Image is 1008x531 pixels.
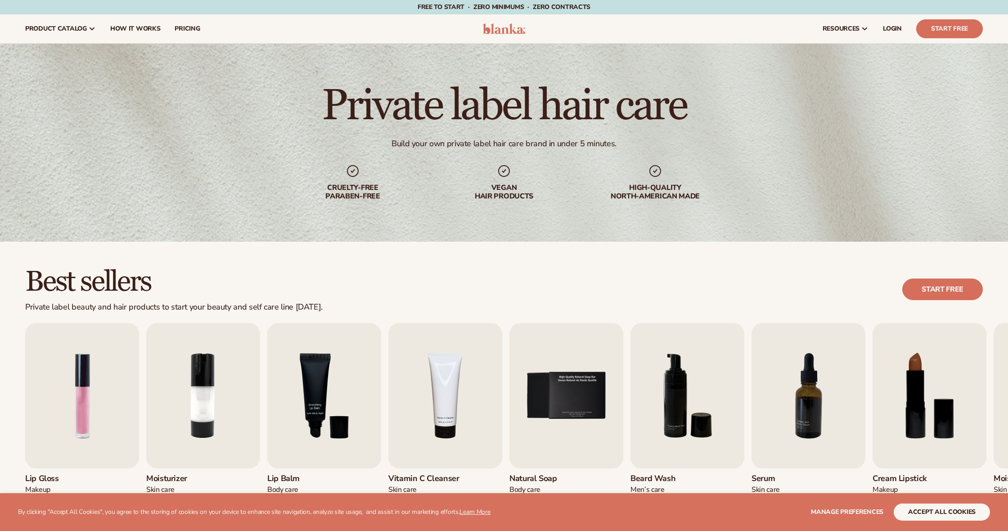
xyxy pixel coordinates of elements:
[18,14,103,43] a: product catalog
[25,474,81,484] h3: Lip Gloss
[876,14,909,43] a: LOGIN
[630,323,744,512] a: 6 / 9
[873,474,928,484] h3: Cream Lipstick
[509,323,623,512] a: 5 / 9
[267,485,323,495] div: Body Care
[630,474,686,484] h3: Beard Wash
[902,279,983,300] a: Start free
[391,139,616,149] div: Build your own private label hair care brand in under 5 minutes.
[894,504,990,521] button: accept all cookies
[25,302,323,312] div: Private label beauty and hair products to start your beauty and self care line [DATE].
[322,85,686,128] h1: Private label hair care
[446,184,562,201] div: Vegan hair products
[267,323,381,512] a: 3 / 9
[18,508,490,516] p: By clicking "Accept All Cookies", you agree to the storing of cookies on your device to enhance s...
[388,323,502,512] a: 4 / 9
[25,267,323,297] h2: Best sellers
[483,23,526,34] img: logo
[873,323,986,512] a: 8 / 9
[25,25,87,32] span: product catalog
[146,323,260,512] a: 2 / 9
[823,25,859,32] span: resources
[873,485,928,495] div: Makeup
[815,14,876,43] a: resources
[459,508,490,516] a: Learn More
[811,504,883,521] button: Manage preferences
[509,474,565,484] h3: Natural Soap
[388,485,459,495] div: Skin Care
[630,485,686,495] div: Men’s Care
[167,14,207,43] a: pricing
[25,485,81,495] div: Makeup
[25,323,139,512] a: 1 / 9
[751,474,807,484] h3: Serum
[751,485,807,495] div: Skin Care
[110,25,161,32] span: How It Works
[509,485,565,495] div: Body Care
[175,25,200,32] span: pricing
[146,485,202,495] div: Skin Care
[751,323,865,512] a: 7 / 9
[916,19,983,38] a: Start Free
[146,474,202,484] h3: Moisturizer
[388,474,459,484] h3: Vitamin C Cleanser
[883,25,902,32] span: LOGIN
[103,14,168,43] a: How It Works
[267,474,323,484] h3: Lip Balm
[418,3,590,11] span: Free to start · ZERO minimums · ZERO contracts
[295,184,410,201] div: cruelty-free paraben-free
[598,184,713,201] div: High-quality North-american made
[811,508,883,516] span: Manage preferences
